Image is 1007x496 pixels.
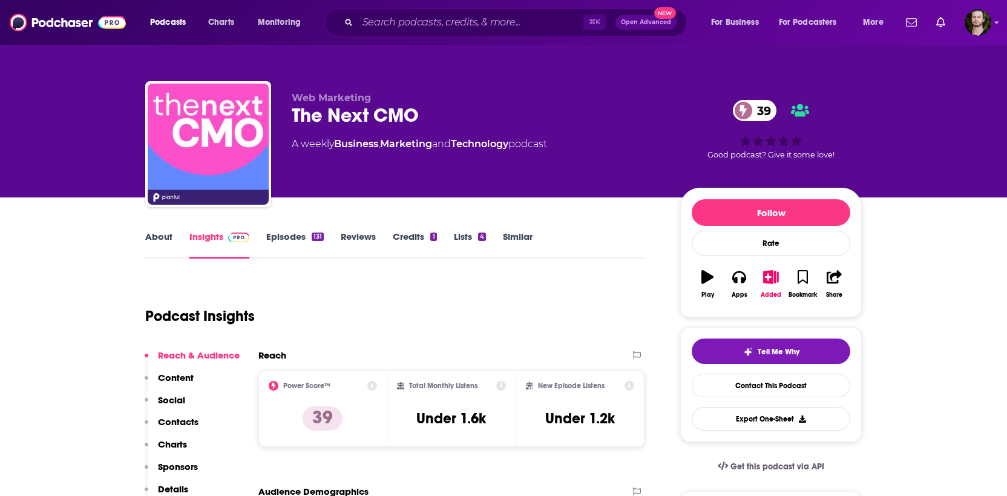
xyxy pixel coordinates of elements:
[771,13,854,32] button: open menu
[583,15,606,30] span: ⌘ K
[707,150,835,159] span: Good podcast? Give it some love!
[341,231,376,259] a: Reviews
[758,347,799,357] span: Tell Me Why
[789,291,817,299] div: Bookmark
[779,14,837,31] span: For Podcasters
[158,438,187,450] p: Charts
[292,137,547,151] div: A weekly podcast
[158,372,194,383] p: Content
[393,231,436,259] a: Credits1
[692,407,850,431] button: Export One-Sheet
[409,382,477,390] h2: Total Monthly Listens
[249,13,317,32] button: open menu
[258,349,286,361] h2: Reach
[703,13,774,32] button: open menu
[755,262,787,306] button: Added
[430,233,436,241] div: 1
[258,14,301,31] span: Monitoring
[745,100,777,121] span: 39
[145,372,194,394] button: Content
[145,461,198,483] button: Sponsors
[145,307,255,325] h1: Podcast Insights
[158,394,185,406] p: Social
[965,9,991,36] img: User Profile
[680,92,862,167] div: 39Good podcast? Give it some love!
[761,291,781,299] div: Added
[931,12,950,33] a: Show notifications dropdown
[743,347,753,357] img: tell me why sparkle
[965,9,991,36] span: Logged in as OutlierAudio
[826,291,842,299] div: Share
[148,84,269,205] img: The Next CMO
[158,349,240,361] p: Reach & Audience
[145,349,240,372] button: Reach & Audience
[142,13,202,32] button: open menu
[692,339,850,364] button: tell me why sparkleTell Me Why
[965,9,991,36] button: Show profile menu
[416,409,486,428] h3: Under 1.6k
[545,409,615,428] h3: Under 1.2k
[692,374,850,397] a: Contact This Podcast
[454,231,486,259] a: Lists4
[158,416,198,428] p: Contacts
[228,233,249,242] img: Podchaser Pro
[615,15,677,30] button: Open AdvancedNew
[863,14,884,31] span: More
[200,13,241,32] a: Charts
[621,19,671,25] span: Open Advanced
[150,14,186,31] span: Podcasts
[730,461,824,472] span: Get this podcast via API
[283,382,330,390] h2: Power Score™
[538,382,605,390] h2: New Episode Listens
[901,12,922,33] a: Show notifications dropdown
[854,13,899,32] button: open menu
[358,13,583,32] input: Search podcasts, credits, & more...
[432,138,451,150] span: and
[692,262,723,306] button: Play
[503,231,533,259] a: Similar
[378,138,380,150] span: ,
[478,233,486,241] div: 4
[380,138,432,150] a: Marketing
[10,11,126,34] img: Podchaser - Follow, Share and Rate Podcasts
[692,199,850,226] button: Follow
[145,394,185,417] button: Social
[292,92,371,104] span: Web Marketing
[692,231,850,256] div: Rate
[145,231,172,259] a: About
[158,483,188,495] p: Details
[723,262,755,306] button: Apps
[819,262,850,306] button: Share
[451,138,508,150] a: Technology
[145,416,198,438] button: Contacts
[711,14,759,31] span: For Business
[654,7,676,19] span: New
[334,138,378,150] a: Business
[732,291,747,299] div: Apps
[208,14,234,31] span: Charts
[708,452,834,481] a: Get this podcast via API
[189,231,249,259] a: InsightsPodchaser Pro
[145,438,187,461] button: Charts
[701,291,714,299] div: Play
[733,100,777,121] a: 39
[336,8,698,36] div: Search podcasts, credits, & more...
[303,406,343,431] p: 39
[158,461,198,472] p: Sponsors
[787,262,818,306] button: Bookmark
[312,233,324,241] div: 131
[266,231,324,259] a: Episodes131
